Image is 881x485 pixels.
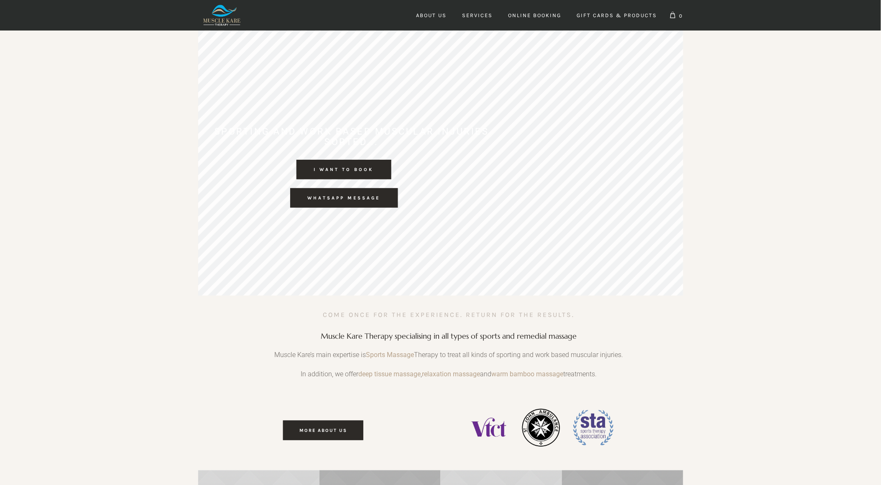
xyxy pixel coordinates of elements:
span: About Us [416,12,447,18]
h4: Sporting and Work Based Muscular Injuries SORTED... [215,126,489,147]
a: relaxation massage [422,370,480,378]
a: more about us [283,421,363,440]
h3: Muscle Kare Therapy specialising in all types of sports and remedial massage [263,331,634,341]
span: Services [462,12,493,18]
img: Sports Therapy Association [572,407,614,449]
a: Services [455,7,501,24]
a: Online Booking [501,7,569,24]
img: St Johns Ambulance [520,407,562,449]
span: Online Booking [508,12,562,18]
span: more about us [299,428,347,433]
a: About Us [409,7,455,24]
a: Gift Cards & Products [569,7,665,24]
a: Sports Massage [366,351,414,359]
p: In addition, we offer , and treatments. [263,369,634,388]
rs-layer: WHATSAPP MESSAGE [290,188,398,208]
img: Vocational Training Charitable Trust [468,407,510,449]
p: Muscle Kare’s main expertise is Therapy to treat all kinds of sporting and work based muscular in... [263,350,634,369]
span: Gift Cards & Products [577,12,657,18]
a: warm bamboo massage [491,370,563,378]
rs-layer: I WANT TO BOOK [296,160,391,179]
a: deep tissue massage [358,370,421,378]
h4: Come once for the experience. Return for the results. [323,309,575,321]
